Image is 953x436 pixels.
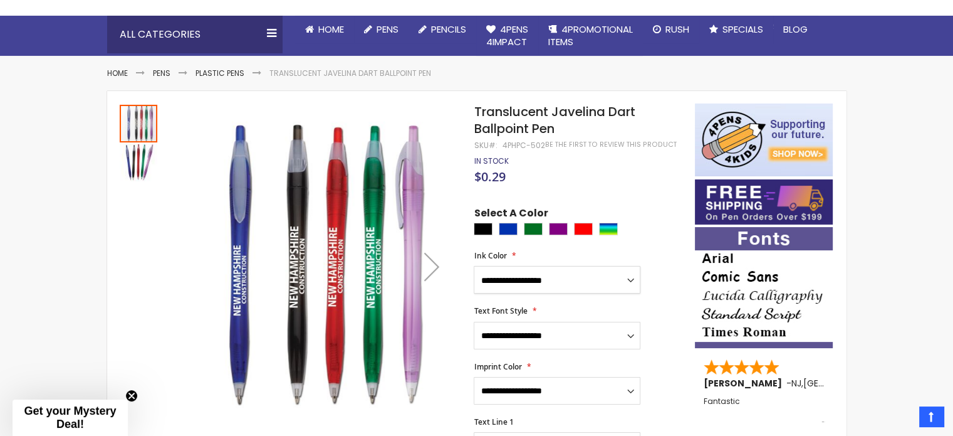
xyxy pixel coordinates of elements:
a: 4PROMOTIONALITEMS [538,16,643,56]
span: 4Pens 4impact [486,23,528,48]
span: Imprint Color [474,361,521,372]
img: font-personalization-examples [695,227,833,348]
span: Text Font Style [474,306,527,316]
a: Plastic Pens [195,68,244,78]
div: Red [574,223,593,235]
span: Pens [377,23,398,36]
a: Blog [773,16,818,43]
img: Free shipping on orders over $199 [695,179,833,225]
div: Get your Mystery Deal!Close teaser [13,400,128,436]
span: 4PROMOTIONAL ITEMS [548,23,633,48]
span: Select A Color [474,206,548,223]
span: Home [318,23,344,36]
div: Assorted [599,223,618,235]
div: Next [407,104,457,429]
img: 4pens 4 kids [695,104,833,176]
div: Purple [549,223,568,235]
img: Translucent Javelina Dart Ballpoint Pen [120,144,157,181]
a: Be the first to review this product [544,140,676,149]
strong: SKU [474,140,497,151]
span: - , [786,377,895,390]
span: In stock [474,156,508,166]
span: $0.29 [474,168,505,185]
span: Get your Mystery Deal! [24,405,116,430]
a: Pens [153,68,170,78]
span: NJ [791,377,801,390]
span: Text Line 1 [474,417,513,427]
a: Rush [643,16,699,43]
span: Ink Color [474,250,506,261]
span: [PERSON_NAME] [704,377,786,390]
img: Translucent Javelina Dart Ballpoint Pen [170,122,457,408]
span: Pencils [431,23,466,36]
div: Blue [499,223,518,235]
iframe: Google Customer Reviews [850,402,953,436]
a: Pencils [409,16,476,43]
div: Fantastic [704,397,825,424]
span: Rush [665,23,689,36]
a: Home [107,68,128,78]
div: Translucent Javelina Dart Ballpoint Pen [120,104,159,142]
a: Pens [354,16,409,43]
span: Blog [783,23,808,36]
div: All Categories [107,16,283,53]
div: Availability [474,156,508,166]
span: Specials [722,23,763,36]
a: Home [295,16,354,43]
a: 4Pens4impact [476,16,538,56]
div: Translucent Javelina Dart Ballpoint Pen [120,142,157,181]
div: 4PHPC-502 [502,141,544,151]
a: Specials [699,16,773,43]
div: Green [524,223,543,235]
div: Black [474,223,492,235]
span: [GEOGRAPHIC_DATA] [803,377,895,390]
span: Translucent Javelina Dart Ballpoint Pen [474,103,635,137]
button: Close teaser [125,390,138,402]
li: Translucent Javelina Dart Ballpoint Pen [269,68,431,78]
